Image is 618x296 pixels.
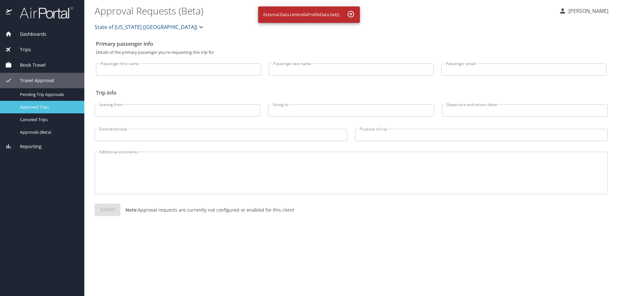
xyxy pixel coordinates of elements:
img: airportal-logo.png [13,6,73,19]
strong: Note: [126,207,138,213]
h2: Primary passenger info [96,39,606,49]
span: Approved Trips [20,104,77,110]
div: External.Data.UmbrellaProfileData.Get() [263,8,339,21]
span: Canceled Trips [20,117,77,123]
span: Dashboards [12,31,46,38]
span: Book Travel [12,62,46,69]
span: Reporting [12,143,42,150]
p: [PERSON_NAME] [566,7,608,15]
p: Approval requests are currently not configured or enabled for this client [120,206,294,213]
span: Pending Trip Approvals [20,91,77,98]
h2: Trip info [96,88,606,98]
button: State of [US_STATE] ([GEOGRAPHIC_DATA]) [92,21,208,33]
span: State of [US_STATE] ([GEOGRAPHIC_DATA]) [95,23,197,32]
img: icon-airportal.png [6,6,13,19]
h1: Approval Requests (Beta) [95,1,554,21]
span: Trips [12,46,31,53]
button: [PERSON_NAME] [556,5,611,17]
span: Approvals (Beta) [20,129,77,135]
span: Travel Approval [12,77,54,84]
p: Details of the primary passenger you're requesting this trip for [96,50,606,54]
